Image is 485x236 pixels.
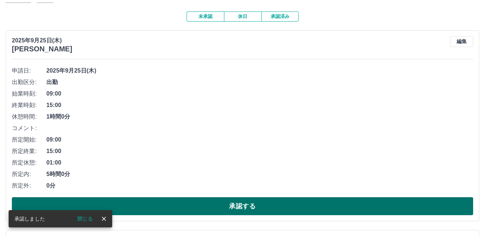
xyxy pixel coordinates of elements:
[14,212,45,225] div: 承認しました
[12,124,46,133] span: コメント:
[46,78,473,87] span: 出勤
[46,66,473,75] span: 2025年9月25日(木)
[46,181,473,190] span: 0分
[72,213,99,224] button: 閉じる
[12,170,46,179] span: 所定内:
[99,213,109,224] button: close
[12,89,46,98] span: 始業時刻:
[12,66,46,75] span: 申請日:
[46,135,473,144] span: 09:00
[46,158,473,167] span: 01:00
[12,78,46,87] span: 出勤区分:
[12,197,473,215] button: 承認する
[261,11,299,22] button: 承認済み
[46,147,473,156] span: 15:00
[12,181,46,190] span: 所定外:
[224,11,261,22] button: 休日
[46,89,473,98] span: 09:00
[450,36,473,47] button: 編集
[46,170,473,179] span: 5時間0分
[46,101,473,110] span: 15:00
[12,112,46,121] span: 休憩時間:
[12,101,46,110] span: 終業時刻:
[12,135,46,144] span: 所定開始:
[12,158,46,167] span: 所定休憩:
[12,147,46,156] span: 所定終業:
[187,11,224,22] button: 未承認
[12,45,72,53] h3: [PERSON_NAME]
[46,112,473,121] span: 1時間0分
[12,36,72,45] p: 2025年9月25日(木)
